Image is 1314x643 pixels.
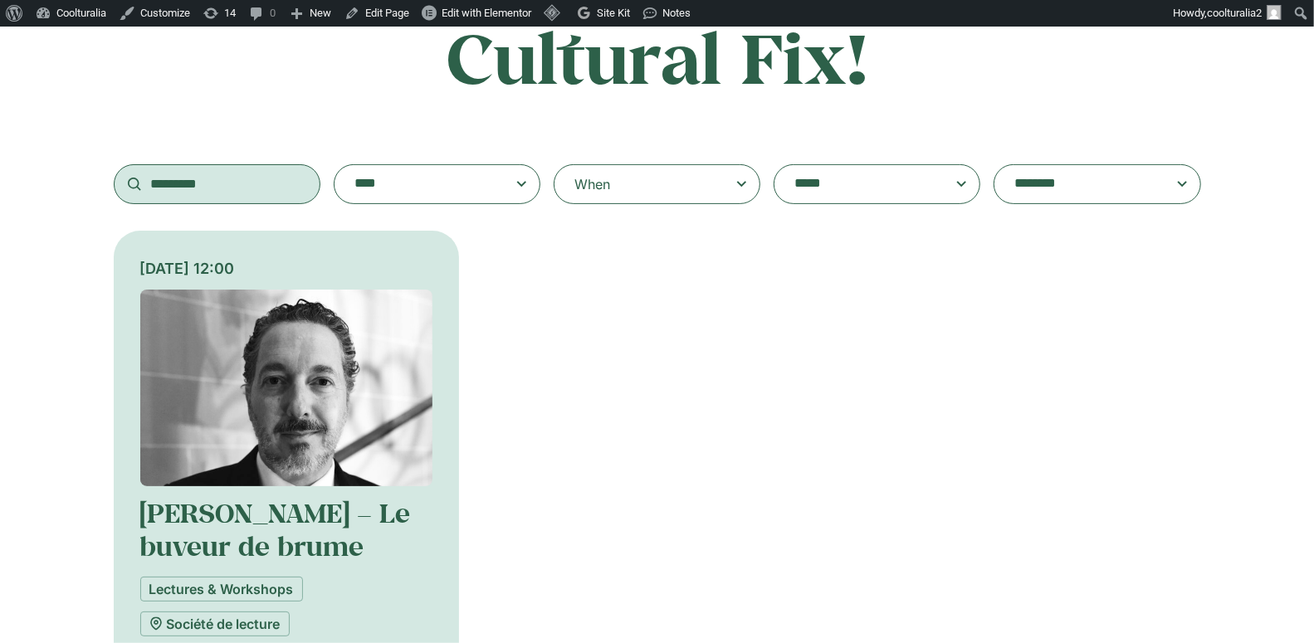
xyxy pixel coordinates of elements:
[597,7,630,19] span: Site Kit
[140,257,433,280] div: [DATE] 12:00
[794,173,927,196] textarea: Search
[574,174,610,194] div: When
[140,577,303,602] a: Lectures & Workshops
[442,7,531,19] span: Edit with Elementor
[140,611,290,636] a: Société de lecture
[354,173,487,196] textarea: Search
[140,495,411,563] a: [PERSON_NAME] – Le buveur de brume
[1014,173,1147,196] textarea: Search
[1207,7,1262,19] span: coolturalia2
